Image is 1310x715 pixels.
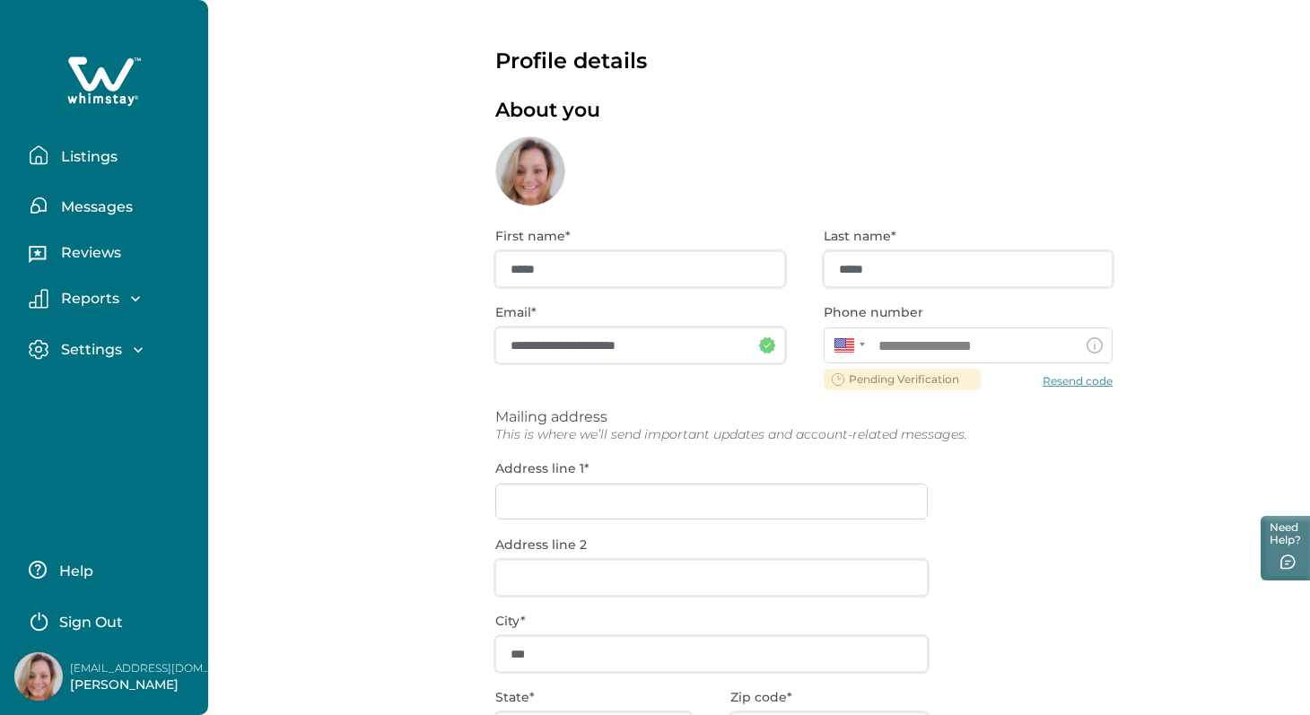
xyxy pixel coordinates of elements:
p: [PERSON_NAME] [70,676,214,694]
button: Help [29,552,188,588]
p: Reviews [56,244,121,262]
p: Reports [56,290,119,308]
div: United States: + 1 [824,327,870,363]
button: Messages [29,187,194,223]
p: Listings [56,148,118,166]
p: [EMAIL_ADDRESS][DOMAIN_NAME] [70,659,214,677]
p: Messages [56,198,133,216]
p: Phone number [824,305,1103,320]
button: Sign Out [29,602,188,638]
p: Sign Out [59,614,123,632]
p: Settings [56,341,122,359]
p: Help [54,562,93,580]
button: Reviews [29,238,194,274]
p: About you [495,99,600,123]
img: Whimstay Host [14,652,63,701]
button: Listings [29,137,194,173]
button: Reports [29,289,194,309]
button: Settings [29,339,194,360]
